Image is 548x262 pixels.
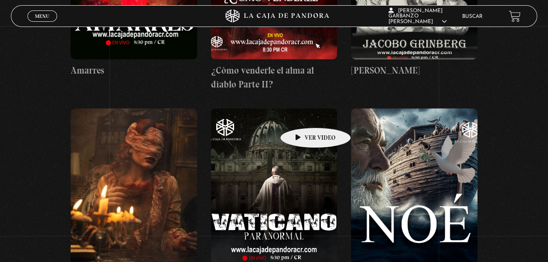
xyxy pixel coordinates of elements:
a: View your shopping cart [509,10,521,22]
h4: ¿Cómo venderle el alma al diablo Parte II? [211,64,337,91]
span: Menu [35,13,49,19]
span: Cerrar [32,21,53,27]
span: [PERSON_NAME] Garbanzo [PERSON_NAME] [388,8,446,24]
h4: Amarres [71,64,197,77]
h4: [PERSON_NAME] [351,64,477,77]
a: Buscar [462,14,483,19]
